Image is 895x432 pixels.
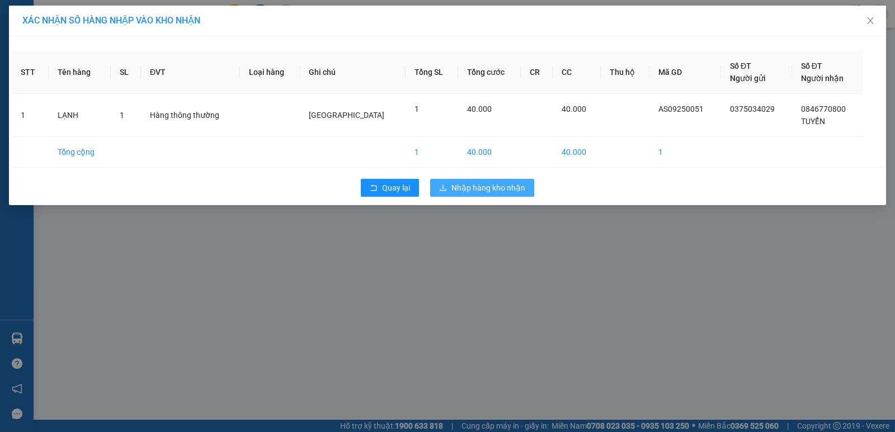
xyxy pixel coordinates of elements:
[521,51,553,94] th: CR
[730,105,775,113] span: 0375034029
[458,137,521,168] td: 40.000
[141,94,240,137] td: Hàng thông thường
[866,16,875,25] span: close
[801,61,822,70] span: Số ĐT
[406,51,458,94] th: Tổng SL
[141,51,240,94] th: ĐVT
[430,179,534,197] button: downloadNhập hàng kho nhận
[458,51,521,94] th: Tổng cước
[649,137,721,168] td: 1
[801,74,844,83] span: Người nhận
[12,51,49,94] th: STT
[801,117,825,126] span: TUYỂN
[361,179,419,197] button: rollbackQuay lại
[120,111,124,120] span: 1
[553,51,601,94] th: CC
[730,61,751,70] span: Số ĐT
[467,105,492,113] span: 40.000
[562,105,586,113] span: 40.000
[240,51,300,94] th: Loại hàng
[49,51,111,94] th: Tên hàng
[451,182,525,194] span: Nhập hàng kho nhận
[439,184,447,193] span: download
[370,184,378,193] span: rollback
[49,94,111,137] td: LẠNH
[382,182,410,194] span: Quay lại
[300,51,406,94] th: Ghi chú
[730,74,766,83] span: Người gửi
[658,105,704,113] span: AS09250051
[22,15,200,26] span: XÁC NHẬN SỐ HÀNG NHẬP VÀO KHO NHẬN
[406,137,458,168] td: 1
[414,105,419,113] span: 1
[855,6,886,37] button: Close
[601,51,649,94] th: Thu hộ
[801,105,846,113] span: 0846770800
[649,51,721,94] th: Mã GD
[309,111,384,120] span: [GEOGRAPHIC_DATA]
[111,51,141,94] th: SL
[553,137,601,168] td: 40.000
[49,137,111,168] td: Tổng cộng
[12,94,49,137] td: 1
